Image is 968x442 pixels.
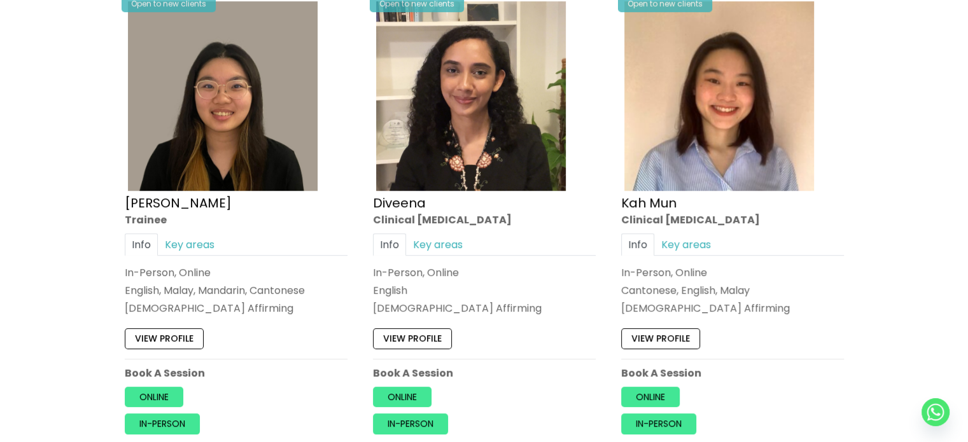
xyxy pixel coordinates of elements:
[125,386,183,406] a: Online
[373,265,596,279] div: In-Person, Online
[158,233,221,255] a: Key areas
[125,365,347,380] p: Book A Session
[621,283,844,298] p: Cantonese, English, Malay
[621,265,844,279] div: In-Person, Online
[376,1,566,191] img: IMG_1660 – Diveena Nair
[373,365,596,380] p: Book A Session
[125,328,204,349] a: View profile
[654,233,718,255] a: Key areas
[373,301,596,315] div: [DEMOGRAPHIC_DATA] Affirming
[125,283,347,298] p: English, Malay, Mandarin, Cantonese
[125,233,158,255] a: Info
[406,233,470,255] a: Key areas
[621,193,677,211] a: Kah Mun
[373,212,596,226] div: Clinical [MEDICAL_DATA]
[621,301,844,315] div: [DEMOGRAPHIC_DATA] Affirming
[373,193,426,211] a: Diveena
[125,193,232,211] a: [PERSON_NAME]
[373,328,452,349] a: View profile
[922,398,950,426] a: Whatsapp
[373,233,406,255] a: Info
[621,212,844,226] div: Clinical [MEDICAL_DATA]
[621,233,654,255] a: Info
[128,1,318,191] img: Profile – Xin Yi
[373,386,431,406] a: Online
[373,413,448,434] a: In-person
[621,386,680,406] a: Online
[621,328,700,349] a: View profile
[125,413,200,434] a: In-person
[373,283,596,298] p: English
[621,413,696,434] a: In-person
[621,365,844,380] p: Book A Session
[624,1,814,191] img: Kah Mun-profile-crop-300×300
[125,301,347,315] div: [DEMOGRAPHIC_DATA] Affirming
[125,212,347,226] div: Trainee
[125,265,347,279] div: In-Person, Online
